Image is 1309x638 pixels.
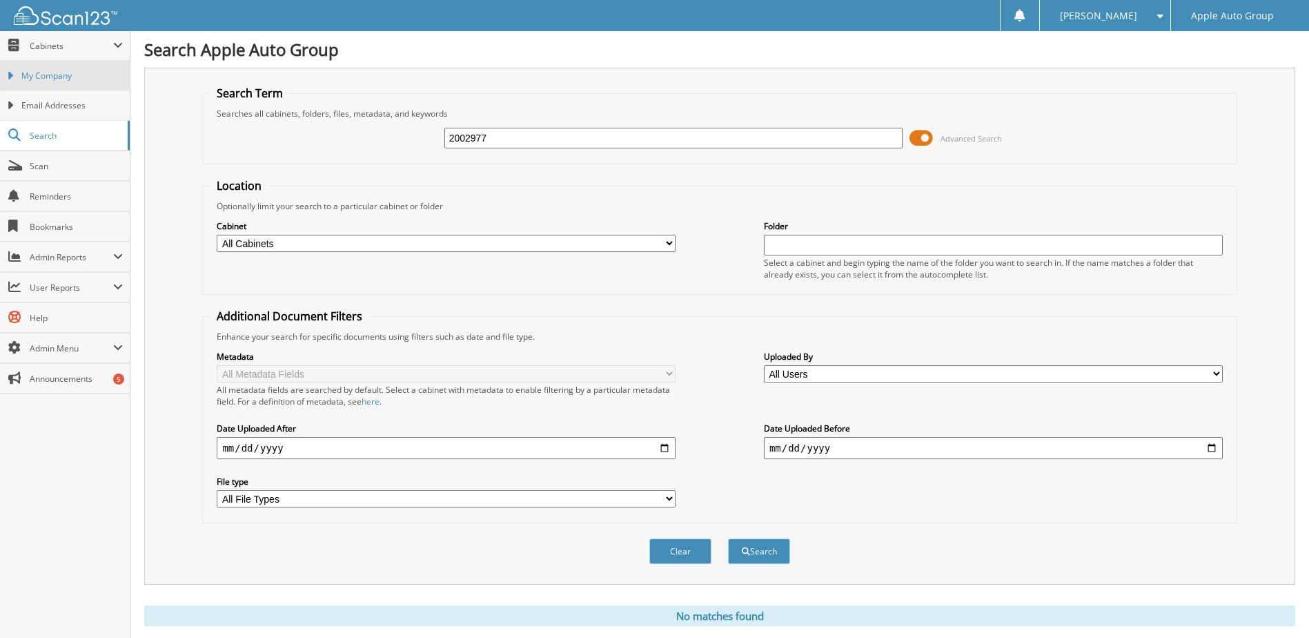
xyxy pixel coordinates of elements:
[30,373,123,385] span: Announcements
[728,539,790,564] button: Search
[30,191,123,202] span: Reminders
[144,38,1295,61] h1: Search Apple Auto Group
[210,309,369,324] legend: Additional Document Filters
[14,6,117,25] img: scan123-logo-white.svg
[362,396,380,407] a: here
[30,282,113,293] span: User Reports
[217,423,676,434] label: Date Uploaded After
[30,342,113,354] span: Admin Menu
[764,423,1223,434] label: Date Uploaded Before
[764,257,1223,280] div: Select a cabinet and begin typing the name of the folder you want to search in. If the name match...
[649,539,711,564] button: Clear
[217,220,676,232] label: Cabinet
[210,86,290,101] legend: Search Term
[21,70,123,82] span: My Company
[1240,572,1309,638] iframe: Chat Widget
[30,130,121,142] span: Search
[210,108,1229,119] div: Searches all cabinets, folders, files, metadata, and keywords
[210,178,268,193] legend: Location
[30,251,113,263] span: Admin Reports
[210,331,1229,342] div: Enhance your search for specific documents using filters such as date and file type.
[30,160,123,172] span: Scan
[1060,12,1137,20] span: [PERSON_NAME]
[764,220,1223,232] label: Folder
[210,200,1229,212] div: Optionally limit your search to a particular cabinet or folder
[144,606,1295,626] div: No matches found
[217,437,676,459] input: start
[1191,12,1274,20] span: Apple Auto Group
[30,221,123,233] span: Bookmarks
[941,133,1002,144] span: Advanced Search
[21,99,123,112] span: Email Addresses
[30,312,123,324] span: Help
[764,437,1223,459] input: end
[30,40,113,52] span: Cabinets
[217,384,676,407] div: All metadata fields are searched by default. Select a cabinet with metadata to enable filtering b...
[764,351,1223,362] label: Uploaded By
[217,476,676,487] label: File type
[217,351,676,362] label: Metadata
[113,374,124,385] div: 5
